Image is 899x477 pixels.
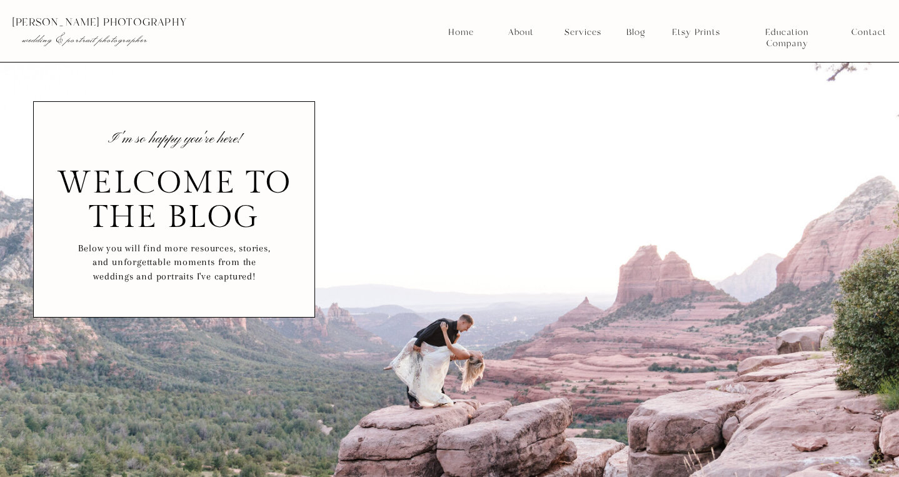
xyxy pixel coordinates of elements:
[448,27,475,38] a: Home
[560,27,606,38] a: Services
[505,27,536,38] a: About
[12,17,254,28] p: [PERSON_NAME] photography
[622,27,650,38] a: Blog
[667,27,725,38] a: Etsy Prints
[77,241,272,288] p: Below you will find more resources, stories, and unforgettable moments from the weddings and port...
[104,133,244,151] h3: I'm so happy you're here!
[22,33,228,46] p: wedding & portrait photographer
[744,27,830,38] a: Education Company
[851,27,886,38] a: Contact
[56,166,292,227] h2: Welcome to the blog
